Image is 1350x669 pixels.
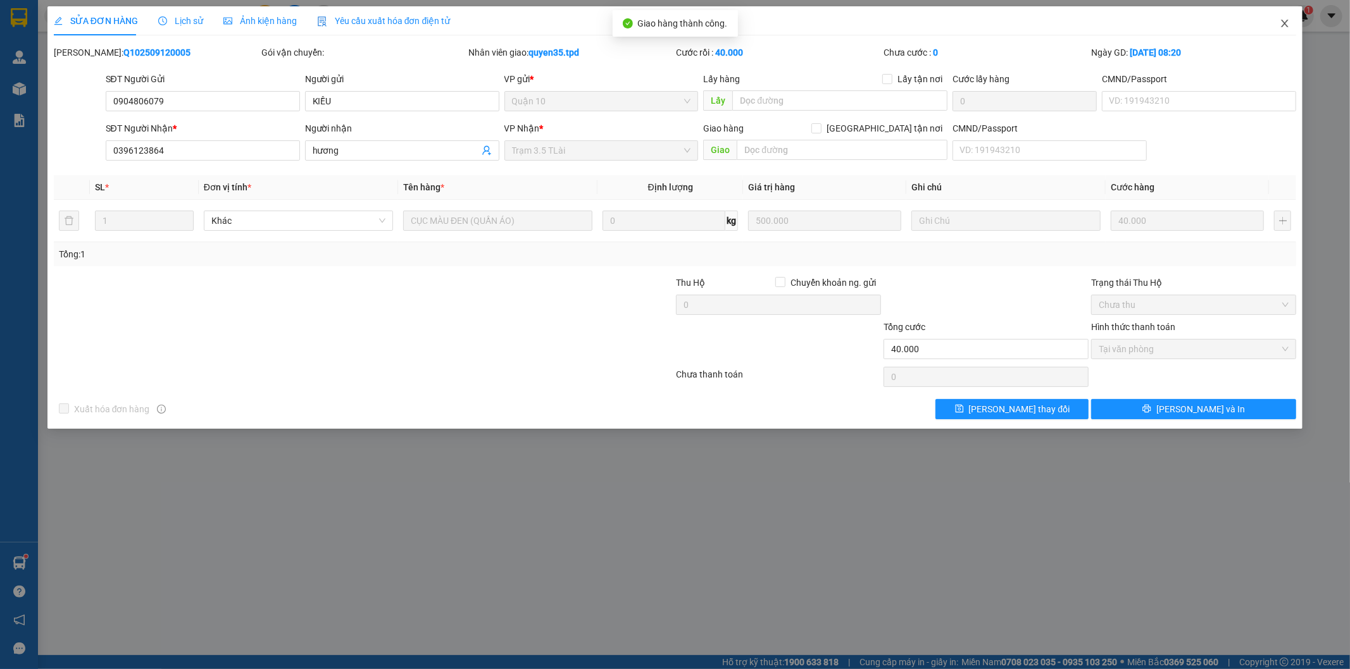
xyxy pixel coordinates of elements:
[54,16,136,30] strong: CTY XE KHÁCH
[211,211,385,230] span: Khác
[529,47,580,58] b: quyen35.tpd
[49,58,143,71] span: PHIẾU GỬI HÀNG
[317,16,451,26] span: Yêu cầu xuất hóa đơn điện tử
[675,367,883,390] div: Chưa thanh toán
[676,278,705,288] span: Thu Hộ
[703,90,732,111] span: Lấy
[39,47,95,58] span: Trạm 3.5 TLài
[140,6,166,16] span: [DATE]
[725,211,738,231] span: kg
[504,72,699,86] div: VP gửi
[1099,340,1289,359] span: Tại văn phòng
[403,211,592,231] input: VD: Bàn, Ghế
[638,18,728,28] span: Giao hàng thành công.
[1130,47,1181,58] b: [DATE] 08:20
[69,402,155,416] span: Xuất hóa đơn hàng
[115,6,138,16] span: 12:35
[884,322,925,332] span: Tổng cước
[54,16,63,25] span: edit
[482,145,492,156] span: user-add
[116,73,161,87] span: Quận 10
[822,121,947,135] span: [GEOGRAPHIC_DATA] tận nơi
[785,276,881,290] span: Chuyển khoản ng. gửi
[732,90,947,111] input: Dọc đường
[737,140,947,160] input: Dọc đường
[25,47,165,58] strong: VP: SĐT:
[504,123,540,133] span: VP Nhận
[28,89,90,99] span: lường CMND:
[1111,211,1264,231] input: 0
[59,211,79,231] button: delete
[158,16,167,25] span: clock-circle
[969,402,1070,416] span: [PERSON_NAME] thay đổi
[204,182,251,192] span: Đơn vị tính
[1091,322,1175,332] label: Hình thức thanh toán
[1280,18,1290,28] span: close
[403,182,444,192] span: Tên hàng
[933,47,938,58] b: 0
[1274,211,1291,231] button: plus
[54,16,138,26] span: SỬA ĐƠN HÀNG
[95,182,105,192] span: SL
[703,123,744,133] span: Giao hàng
[935,399,1089,419] button: save[PERSON_NAME] thay đổi
[703,74,740,84] span: Lấy hàng
[115,47,165,58] span: 0944592444
[1091,276,1296,290] div: Trạng thái Thu Hộ
[223,16,232,25] span: picture
[158,16,203,26] span: Lịch sử
[715,47,743,58] b: 40.000
[261,46,466,59] div: Gói vận chuyển:
[4,89,90,99] strong: N.gửi:
[1099,295,1289,314] span: Chưa thu
[953,74,1009,84] label: Cước lấy hàng
[106,121,300,135] div: SĐT Người Nhận
[1267,6,1303,42] button: Close
[106,72,300,86] div: SĐT Người Gửi
[676,46,881,59] div: Cước rồi :
[305,121,499,135] div: Người nhận
[123,47,191,58] b: Q102509120005
[953,91,1097,111] input: Cước lấy hàng
[911,211,1101,231] input: Ghi Chú
[623,18,633,28] span: check-circle
[59,247,521,261] div: Tổng: 1
[1142,404,1151,414] span: printer
[648,182,693,192] span: Định lượng
[892,72,947,86] span: Lấy tận nơi
[223,16,297,26] span: Ảnh kiện hàng
[469,46,674,59] div: Nhân viên giao:
[23,6,85,16] span: TL2509130003
[748,211,901,231] input: 0
[305,72,499,86] div: Người gửi
[1091,399,1296,419] button: printer[PERSON_NAME] và In
[54,46,259,59] div: [PERSON_NAME]:
[703,140,737,160] span: Giao
[512,141,691,160] span: Trạm 3.5 TLài
[1091,46,1296,59] div: Ngày GD:
[953,121,1147,135] div: CMND/Passport
[29,73,161,87] span: Trạm 3.5 TLài ->
[1102,72,1296,86] div: CMND/Passport
[512,92,691,111] span: Quận 10
[1111,182,1154,192] span: Cước hàng
[906,175,1106,200] th: Ghi chú
[317,16,327,27] img: icon
[157,405,166,414] span: info-circle
[49,32,141,46] strong: THIÊN PHÁT ĐẠT
[1156,402,1245,416] span: [PERSON_NAME] và In
[748,182,795,192] span: Giá trị hàng
[955,404,964,414] span: save
[884,46,1089,59] div: Chưa cước :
